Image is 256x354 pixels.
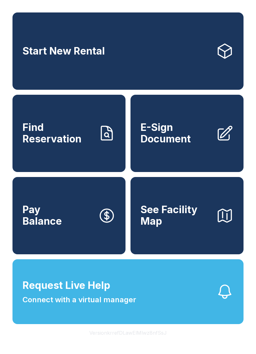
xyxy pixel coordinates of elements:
a: Start New Rental [12,12,244,90]
a: Find Reservation [12,95,126,172]
button: VersionkrrefDLawElMlwz8nfSsJ [84,324,172,342]
span: Find Reservation [22,122,93,145]
span: Start New Rental [22,45,105,57]
span: Request Live Help [22,278,110,293]
button: PayBalance [12,177,126,254]
a: E-Sign Document [130,95,244,172]
button: See Facility Map [130,177,244,254]
span: Pay Balance [22,204,62,227]
button: Request Live HelpConnect with a virtual manager [12,259,244,324]
span: E-Sign Document [140,122,211,145]
span: Connect with a virtual manager [22,294,136,305]
span: See Facility Map [140,204,211,227]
